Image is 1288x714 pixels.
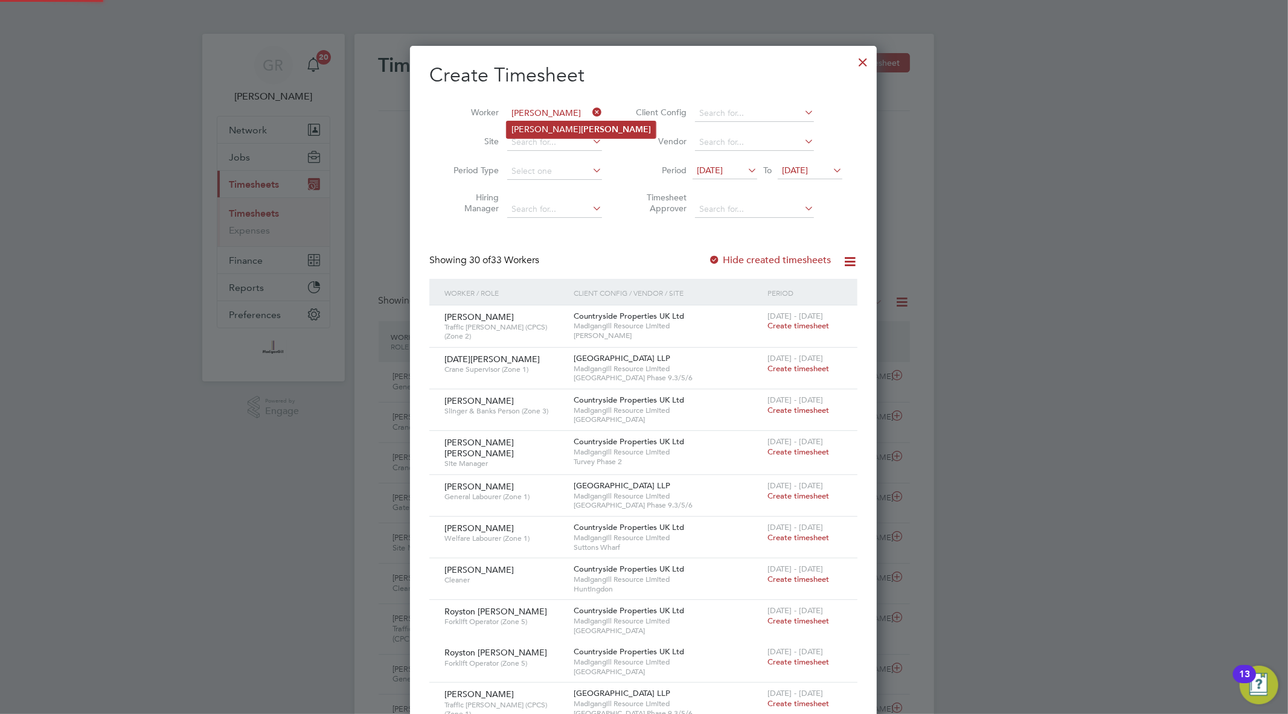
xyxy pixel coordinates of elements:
input: Search for... [507,201,602,218]
span: Madigangill Resource Limited [574,447,761,457]
span: Crane Supervisor (Zone 1) [444,365,565,374]
span: Create timesheet [767,363,829,374]
span: [PERSON_NAME] [444,564,514,575]
span: Madigangill Resource Limited [574,491,761,501]
span: Create timesheet [767,657,829,667]
input: Search for... [695,201,814,218]
span: [DATE] [697,165,723,176]
div: Worker / Role [441,279,571,307]
input: Select one [507,163,602,180]
span: [PERSON_NAME] [574,331,761,340]
span: [DATE] - [DATE] [767,688,823,698]
span: Madigangill Resource Limited [574,321,761,331]
span: Create timesheet [767,320,829,331]
span: Countryside Properties UK Ltd [574,605,684,616]
span: [DATE][PERSON_NAME] [444,354,540,365]
span: [DATE] - [DATE] [767,564,823,574]
span: [PERSON_NAME] [PERSON_NAME] [444,437,514,459]
span: [DATE] - [DATE] [767,480,823,491]
span: [GEOGRAPHIC_DATA] [574,626,761,636]
span: Create timesheet [767,532,829,543]
span: Madigangill Resource Limited [574,575,761,584]
span: [DATE] - [DATE] [767,353,823,363]
label: Client Config [632,107,687,118]
button: Open Resource Center, 13 new notifications [1240,666,1278,704]
span: Forklift Operator (Zone 5) [444,658,565,668]
span: Countryside Properties UK Ltd [574,395,684,405]
span: [GEOGRAPHIC_DATA] LLP [574,353,670,363]
span: Traffic [PERSON_NAME] (CPCS) (Zone 2) [444,322,565,341]
span: [PERSON_NAME] [444,311,514,322]
label: Vendor [632,136,687,147]
span: Madigangill Resource Limited [574,616,761,626]
label: Period [632,165,687,176]
div: Showing [429,254,542,267]
span: Countryside Properties UK Ltd [574,564,684,574]
span: Countryside Properties UK Ltd [574,311,684,321]
span: Suttons Wharf [574,543,761,552]
span: Turvey Phase 2 [574,457,761,467]
span: Slinger & Banks Person (Zone 3) [444,406,565,416]
span: [GEOGRAPHIC_DATA] LLP [574,480,670,491]
span: [DATE] - [DATE] [767,605,823,616]
span: Madigangill Resource Limited [574,533,761,543]
span: [DATE] - [DATE] [767,311,823,321]
span: [DATE] - [DATE] [767,436,823,447]
li: [PERSON_NAME] [507,121,656,138]
span: Countryside Properties UK Ltd [574,522,684,532]
input: Search for... [695,105,814,122]
input: Search for... [507,134,602,151]
span: To [760,162,775,178]
span: [DATE] - [DATE] [767,522,823,532]
span: [GEOGRAPHIC_DATA] LLP [574,688,670,698]
span: Madigangill Resource Limited [574,699,761,709]
span: Forklift Operator (Zone 5) [444,617,565,626]
span: Cleaner [444,575,565,585]
div: Client Config / Vendor / Site [571,279,764,307]
span: [GEOGRAPHIC_DATA] Phase 9.3/5/6 [574,500,761,510]
span: [PERSON_NAME] [444,481,514,492]
span: Countryside Properties UK Ltd [574,436,684,447]
h2: Create Timesheet [429,63,857,88]
span: Create timesheet [767,616,829,626]
span: [GEOGRAPHIC_DATA] [574,667,761,677]
span: General Labourer (Zone 1) [444,492,565,502]
span: Huntingdon [574,584,761,594]
label: Timesheet Approver [632,192,687,214]
label: Worker [444,107,499,118]
input: Search for... [507,105,602,122]
span: Royston [PERSON_NAME] [444,606,547,617]
span: [PERSON_NAME] [444,523,514,534]
span: Create timesheet [767,491,829,501]
span: Countryside Properties UK Ltd [574,646,684,657]
span: 30 of [469,254,491,266]
span: Royston [PERSON_NAME] [444,647,547,658]
label: Period Type [444,165,499,176]
span: 33 Workers [469,254,539,266]
span: Create timesheet [767,574,829,584]
span: [GEOGRAPHIC_DATA] Phase 9.3/5/6 [574,373,761,383]
div: 13 [1239,674,1250,690]
span: Madigangill Resource Limited [574,657,761,667]
span: Create timesheet [767,698,829,709]
span: [PERSON_NAME] [444,689,514,700]
span: Create timesheet [767,405,829,415]
b: [PERSON_NAME] [581,124,651,135]
label: Site [444,136,499,147]
span: Madigangill Resource Limited [574,406,761,415]
span: Welfare Labourer (Zone 1) [444,534,565,543]
span: [PERSON_NAME] [444,395,514,406]
span: [GEOGRAPHIC_DATA] [574,415,761,424]
span: Create timesheet [767,447,829,457]
div: Period [764,279,845,307]
span: [DATE] [782,165,808,176]
span: Madigangill Resource Limited [574,364,761,374]
span: [DATE] - [DATE] [767,646,823,657]
span: [DATE] - [DATE] [767,395,823,405]
label: Hiring Manager [444,192,499,214]
span: Site Manager [444,459,565,468]
input: Search for... [695,134,814,151]
label: Hide created timesheets [708,254,831,266]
